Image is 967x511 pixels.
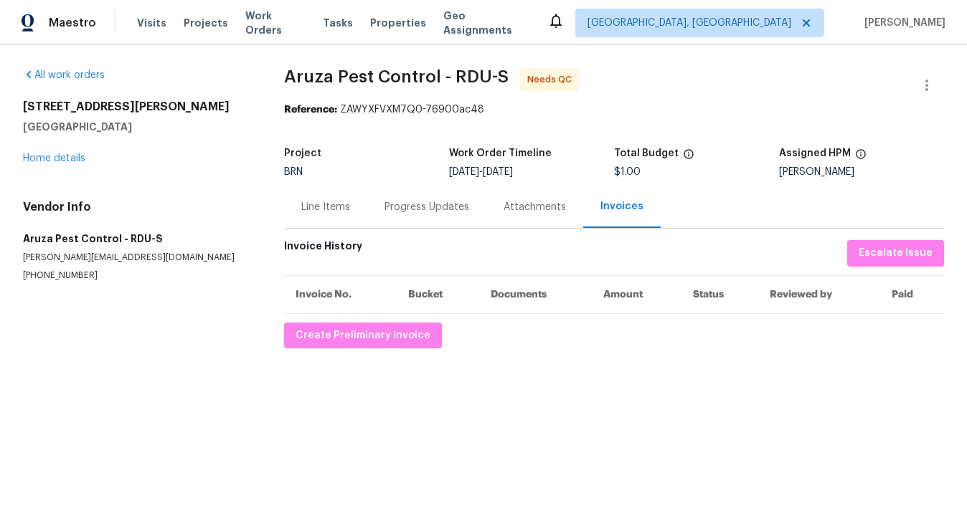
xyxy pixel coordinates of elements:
a: All work orders [23,70,105,80]
span: [DATE] [483,167,513,177]
span: [DATE] [449,167,479,177]
span: Create Preliminary Invoice [296,327,430,345]
span: Tasks [323,18,353,28]
h5: Work Order Timeline [449,148,552,158]
b: Reference: [284,105,337,115]
div: Attachments [504,200,566,214]
div: [PERSON_NAME] [779,167,944,177]
div: Line Items [301,200,350,214]
span: Aruza Pest Control - RDU-S [284,68,509,85]
span: BRN [284,167,303,177]
span: Projects [184,16,228,30]
div: ZAWYXFVXM7Q0-76900ac48 [284,102,944,117]
th: Paid [880,275,944,313]
h5: Aruza Pest Control - RDU-S [23,231,250,246]
th: Bucket [397,275,478,313]
button: Escalate Issue [847,240,944,267]
p: [PHONE_NUMBER] [23,269,250,282]
span: Visits [137,16,166,30]
button: Create Preliminary Invoice [284,323,442,349]
span: $1.00 [614,167,641,177]
th: Documents [479,275,592,313]
p: [PERSON_NAME][EMAIL_ADDRESS][DOMAIN_NAME] [23,252,250,264]
h5: Total Budget [614,148,679,158]
th: Reviewed by [758,275,880,313]
h5: [GEOGRAPHIC_DATA] [23,120,250,134]
h2: [STREET_ADDRESS][PERSON_NAME] [23,100,250,114]
h5: Project [284,148,321,158]
span: Properties [370,16,426,30]
th: Amount [592,275,681,313]
span: Needs QC [527,72,577,87]
h4: Vendor Info [23,200,250,214]
th: Status [681,275,758,313]
span: - [449,167,513,177]
h6: Invoice History [284,240,362,259]
th: Invoice No. [284,275,397,313]
a: Home details [23,153,85,163]
span: Geo Assignments [443,9,530,37]
span: Maestro [49,16,96,30]
h5: Assigned HPM [779,148,851,158]
div: Invoices [600,199,643,214]
span: Work Orders [245,9,306,37]
span: [GEOGRAPHIC_DATA], [GEOGRAPHIC_DATA] [588,16,791,30]
span: Escalate Issue [859,244,933,262]
span: [PERSON_NAME] [859,16,945,30]
span: The hpm assigned to this work order. [855,148,867,167]
div: Progress Updates [385,200,469,214]
span: The total cost of line items that have been proposed by Opendoor. This sum includes line items th... [683,148,694,167]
